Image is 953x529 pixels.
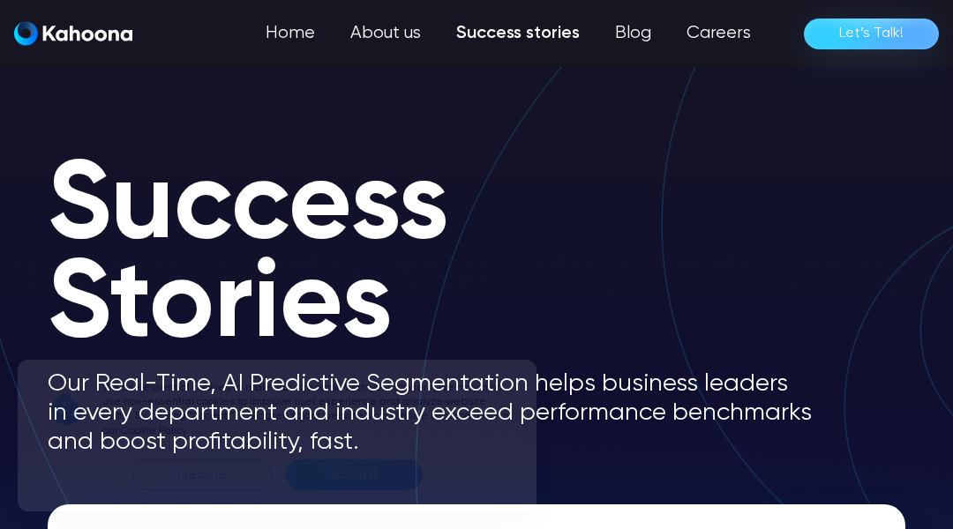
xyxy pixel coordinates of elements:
[804,19,939,49] a: Let’s Talk!
[48,159,842,355] h1: Success Stories
[333,16,439,51] a: About us
[132,459,272,490] div: Decline
[330,461,379,489] div: Accept
[669,16,769,51] a: Careers
[839,19,904,48] div: Let’s Talk!
[439,16,597,51] a: Success stories
[14,21,132,46] img: Kahoona logo white
[286,459,423,490] div: Accept
[14,21,132,47] a: home
[248,16,333,51] a: Home
[102,381,515,438] p: We use essential cookies to make our site work. With your consent, we may also use non-essential ...
[177,461,227,489] div: Decline
[597,16,669,51] a: Blog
